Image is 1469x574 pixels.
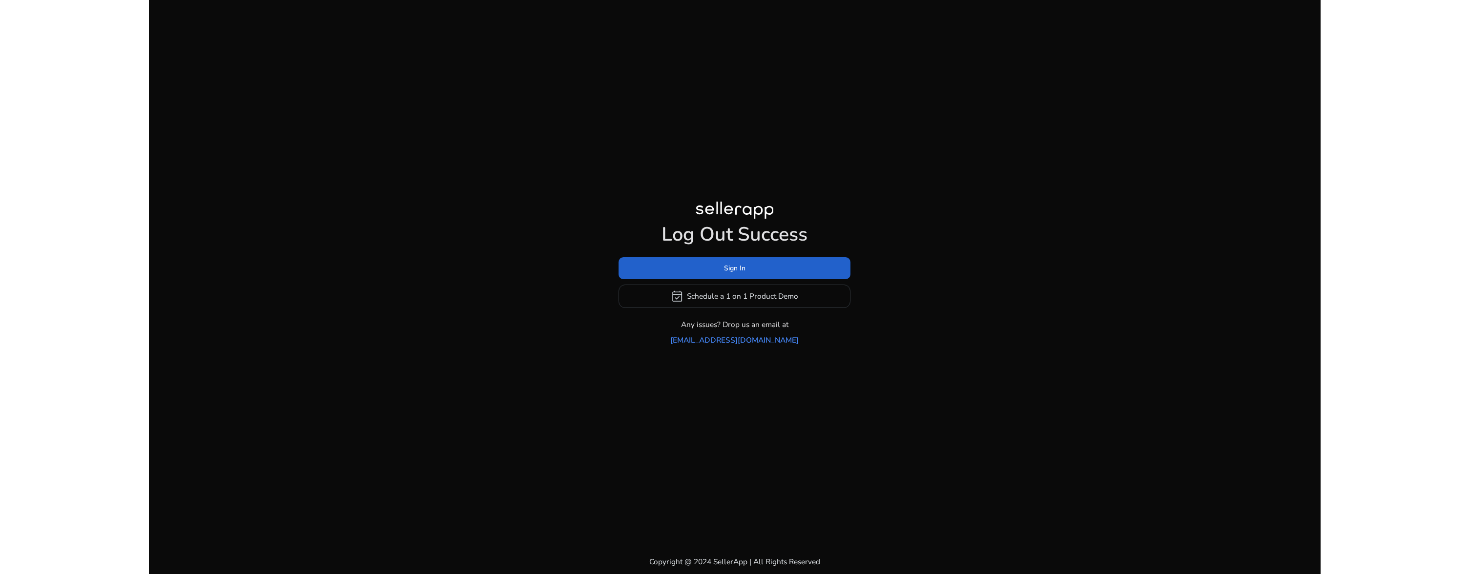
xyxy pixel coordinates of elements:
button: event_availableSchedule a 1 on 1 Product Demo [619,285,850,308]
button: Sign In [619,257,850,279]
span: Sign In [724,263,745,273]
p: Any issues? Drop us an email at [681,319,788,330]
h1: Log Out Success [619,223,850,246]
a: [EMAIL_ADDRESS][DOMAIN_NAME] [670,334,799,346]
span: event_available [671,290,683,303]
